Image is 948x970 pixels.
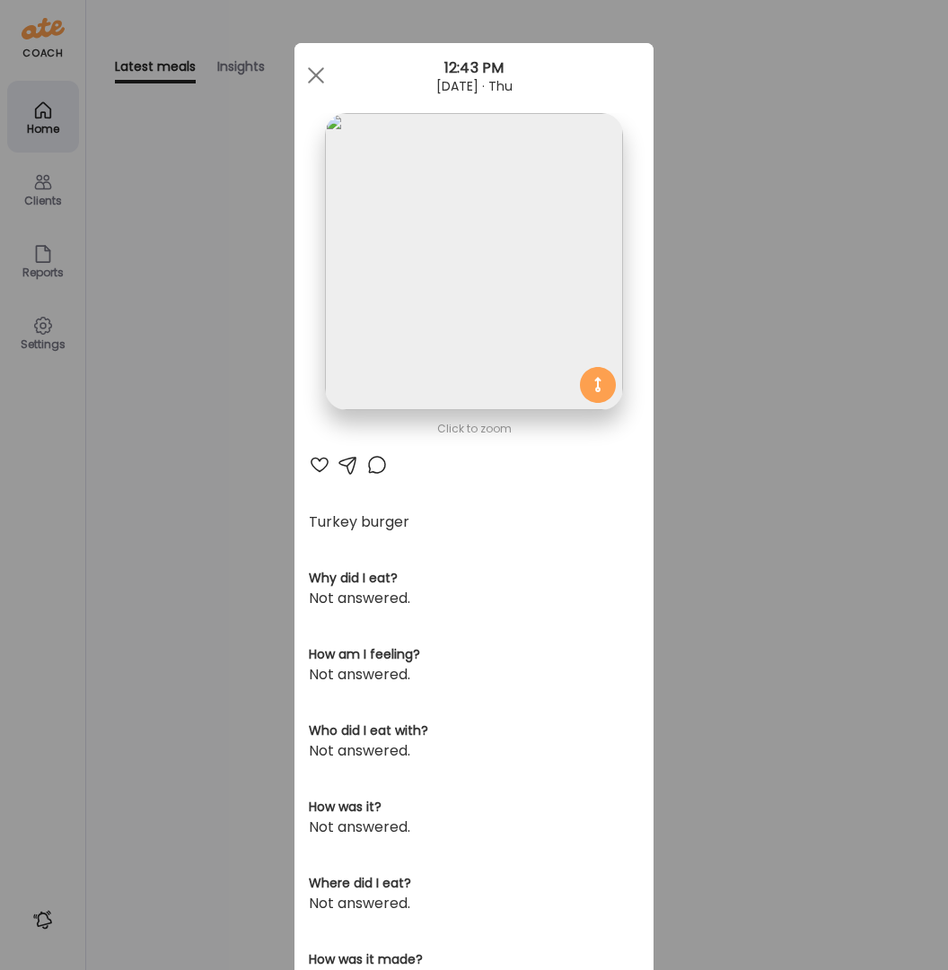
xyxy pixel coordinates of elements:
[309,418,639,440] div: Click to zoom
[309,740,639,762] div: Not answered.
[294,57,654,79] div: 12:43 PM
[309,645,639,664] h3: How am I feeling?
[294,79,654,93] div: [DATE] · Thu
[309,950,639,969] h3: How was it made?
[325,113,622,410] img: images%2FpQclOzuQ2uUyIuBETuyLXmhsmXz1%2FilGAzPayYs7GnyYxYbfk%2F4e3lMasyUt6EYskEnswQ_1080
[309,798,639,817] h3: How was it?
[309,569,639,588] h3: Why did I eat?
[309,874,639,893] h3: Where did I eat?
[309,721,639,740] h3: Who did I eat with?
[309,588,639,609] div: Not answered.
[309,817,639,838] div: Not answered.
[309,664,639,686] div: Not answered.
[309,893,639,914] div: Not answered.
[309,511,639,533] div: Turkey burger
